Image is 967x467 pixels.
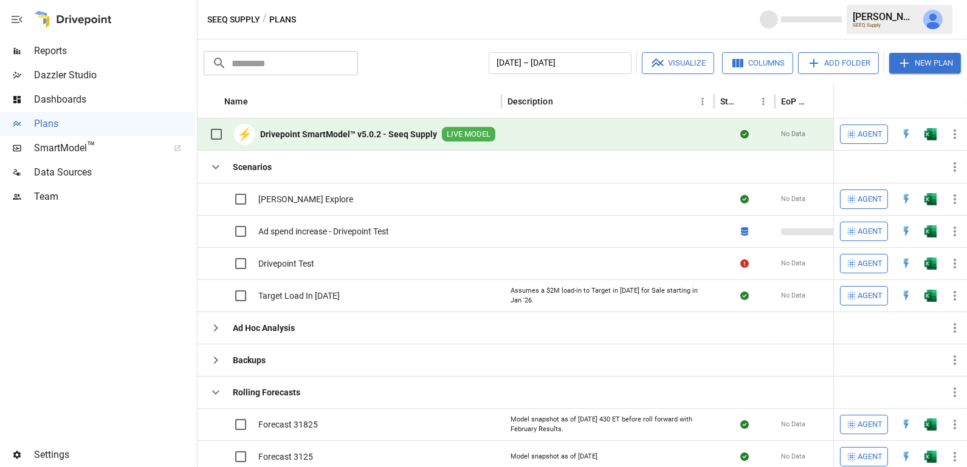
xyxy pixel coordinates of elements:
[858,128,883,141] span: Agent
[554,93,571,110] button: Sort
[853,11,916,22] div: [PERSON_NAME]
[858,257,883,271] span: Agent
[740,451,749,463] div: Sync complete
[258,193,353,205] span: [PERSON_NAME] Explore
[900,193,912,205] div: Open in Quick Edit
[34,92,194,107] span: Dashboards
[234,124,255,145] div: ⚡
[924,193,937,205] div: Open in Excel
[924,128,937,140] img: excel-icon.76473adf.svg
[740,418,749,431] div: Sync complete
[924,451,937,463] img: excel-icon.76473adf.svg
[511,415,705,434] div: Model snapshot as of [DATE] 430 ET before roll forward with February Results.
[900,418,912,431] img: quick-edit-flash.b8aec18c.svg
[34,165,194,180] span: Data Sources
[781,129,805,139] span: No Data
[233,354,266,366] b: Backups
[260,128,437,140] b: Drivepoint SmartModel™ v5.0.2 - Seeq Supply
[781,452,805,462] span: No Data
[950,93,967,110] button: Sort
[263,12,267,27] div: /
[258,451,313,463] span: Forecast 3125
[853,22,916,28] div: SEEQ Supply
[781,291,805,301] span: No Data
[900,225,912,237] img: quick-edit-flash.b8aec18c.svg
[34,44,194,58] span: Reports
[720,97,737,106] div: Status
[233,386,300,398] b: Rolling Forecasts
[900,257,912,270] img: quick-edit-flash.b8aec18c.svg
[511,452,597,462] div: Model snapshot as of [DATE]
[258,290,340,302] span: Target Load In [DATE]
[34,448,194,462] span: Settings
[442,129,495,140] span: LIVE MODEL
[924,418,937,431] img: excel-icon.76473adf.svg
[900,257,912,270] div: Open in Quick Edit
[738,93,755,110] button: Sort
[233,322,295,334] b: Ad Hoc Analysis
[233,161,272,173] b: Scenarios
[207,12,260,27] button: SEEQ Supply
[858,450,883,464] span: Agent
[224,97,248,106] div: Name
[924,193,937,205] img: excel-icon.76473adf.svg
[740,257,749,270] div: Error during sync.
[840,254,888,273] button: Agent
[34,117,194,131] span: Plans
[840,286,888,305] button: Agent
[858,289,883,303] span: Agent
[840,447,888,466] button: Agent
[858,193,883,206] span: Agent
[924,128,937,140] div: Open in Excel
[916,2,950,36] button: Julie Wilton
[781,194,805,204] span: No Data
[924,290,937,302] div: Open in Excel
[781,420,805,429] span: No Data
[34,68,194,83] span: Dazzler Studio
[924,418,937,431] div: Open in Excel
[840,415,888,434] button: Agent
[740,290,749,302] div: Sync complete
[900,128,912,140] img: quick-edit-flash.b8aec18c.svg
[511,286,705,305] div: Assumes a $2M load-in to Target in [DATE] for Sale starting in Jan '26.
[900,225,912,237] div: Open in Quick Edit
[781,259,805,268] span: No Data
[694,93,711,110] button: Description column menu
[258,257,314,270] span: Drivepoint Test
[858,225,883,239] span: Agent
[900,418,912,431] div: Open in Quick Edit
[258,225,389,237] span: Ad spend increase - Drivepoint Test
[258,418,318,431] span: Forecast 31825
[924,290,937,302] img: excel-icon.76473adf.svg
[889,53,961,73] button: New Plan
[508,97,553,106] div: Description
[741,225,748,237] div: Sync in progress.
[828,93,845,110] button: EoP Cash column menu
[840,189,888,209] button: Agent
[923,10,943,29] img: Julie Wilton
[811,93,828,110] button: Sort
[781,97,810,106] div: EoP Cash
[642,52,714,74] button: Visualize
[740,128,749,140] div: Sync complete
[34,189,194,204] span: Team
[924,257,937,270] img: excel-icon.76473adf.svg
[798,52,879,74] button: Add Folder
[924,257,937,270] div: Open in Excel
[900,290,912,302] div: Open in Quick Edit
[34,141,160,155] span: SmartModel
[900,290,912,302] img: quick-edit-flash.b8aec18c.svg
[87,139,95,154] span: ™
[924,225,937,237] img: excel-icon.76473adf.svg
[900,193,912,205] img: quick-edit-flash.b8aec18c.svg
[924,225,937,237] div: Open in Excel
[489,52,631,74] button: [DATE] – [DATE]
[755,93,772,110] button: Status column menu
[900,128,912,140] div: Open in Quick Edit
[900,451,912,463] img: quick-edit-flash.b8aec18c.svg
[249,93,266,110] button: Sort
[840,222,888,241] button: Agent
[924,451,937,463] div: Open in Excel
[722,52,793,74] button: Columns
